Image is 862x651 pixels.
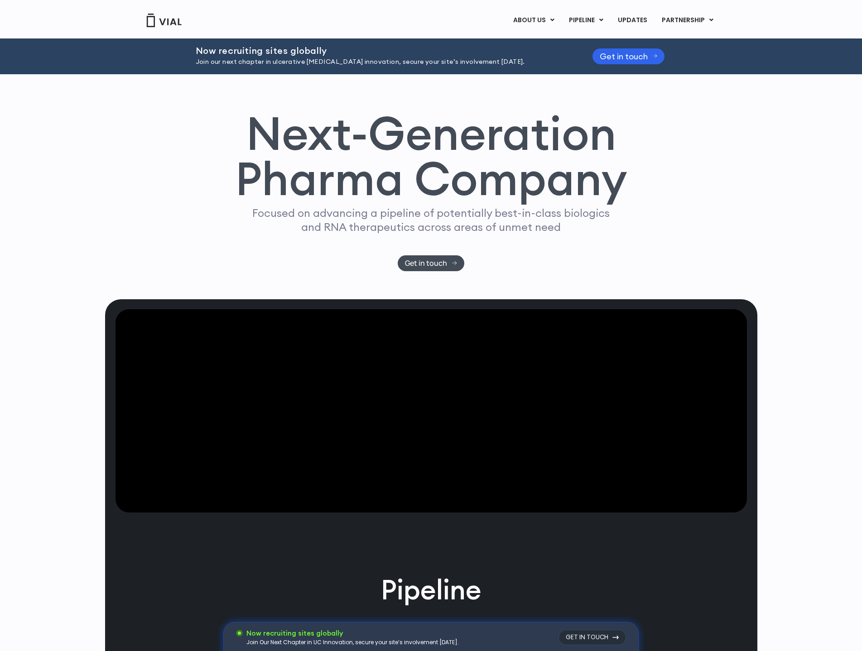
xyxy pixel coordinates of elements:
[611,13,654,28] a: UPDATES
[246,628,459,638] h3: Now recruiting sites globally
[249,206,614,234] p: Focused on advancing a pipeline of potentially best-in-class biologics and RNA therapeutics acros...
[559,630,626,645] a: Get in touch
[600,53,648,60] span: Get in touch
[655,13,721,28] a: PARTNERSHIPMenu Toggle
[562,13,610,28] a: PIPELINEMenu Toggle
[506,13,561,28] a: ABOUT USMenu Toggle
[146,14,182,27] img: Vial Logo
[235,110,627,202] h1: Next-Generation Pharma Company
[398,255,464,271] a: Get in touch
[381,571,482,608] h2: Pipeline
[196,46,570,56] h2: Now recruiting sites globally
[246,638,459,646] div: Join Our Next Chapter in UC Innovation, secure your site’s involvement [DATE].
[592,48,665,64] a: Get in touch
[196,57,570,67] p: Join our next chapter in ulcerative [MEDICAL_DATA] innovation, secure your site’s involvement [DA...
[405,260,447,267] span: Get in touch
